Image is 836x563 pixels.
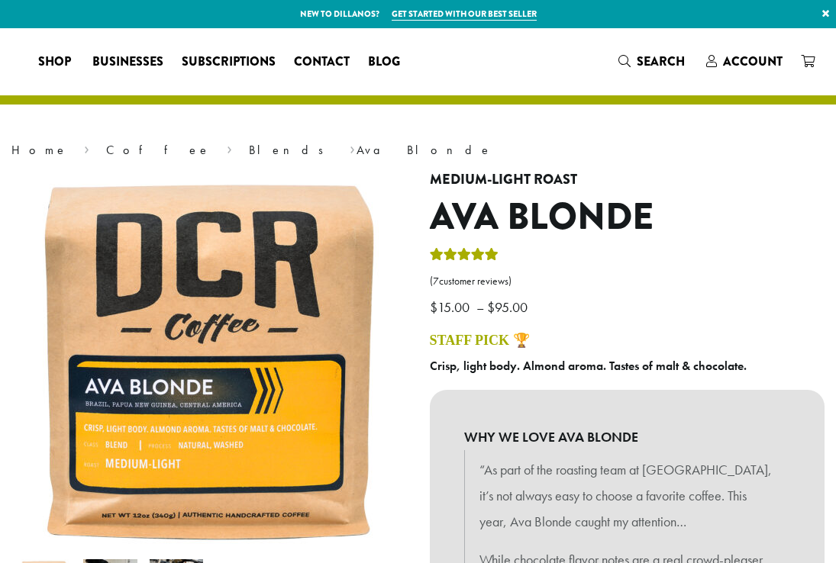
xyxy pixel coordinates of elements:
[433,275,439,288] span: 7
[479,457,776,534] p: “As part of the roasting team at [GEOGRAPHIC_DATA], it’s not always easy to choose a favorite cof...
[487,298,531,316] bdi: 95.00
[723,53,783,70] span: Account
[487,298,495,316] span: $
[294,53,350,72] span: Contact
[106,142,211,158] a: Coffee
[368,53,400,72] span: Blog
[92,53,163,72] span: Businesses
[11,141,825,159] nav: Breadcrumb
[430,195,825,240] h1: Ava Blonde
[637,53,685,70] span: Search
[249,142,334,158] a: Blends
[464,424,791,450] b: WHY WE LOVE AVA BLONDE
[430,333,530,348] a: STAFF PICK 🏆
[609,49,697,74] a: Search
[11,142,68,158] a: Home
[476,298,484,316] span: –
[84,136,89,159] span: ›
[350,136,355,159] span: ›
[182,53,276,72] span: Subscriptions
[430,358,747,374] b: Crisp, light body. Almond aroma. Tastes of malt & chocolate.
[430,274,825,289] a: (7customer reviews)
[430,246,499,269] div: Rated 5.00 out of 5
[29,50,83,74] a: Shop
[430,172,825,188] h4: Medium-Light Roast
[430,298,473,316] bdi: 15.00
[38,53,71,72] span: Shop
[227,136,232,159] span: ›
[392,8,537,21] a: Get started with our best seller
[430,298,437,316] span: $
